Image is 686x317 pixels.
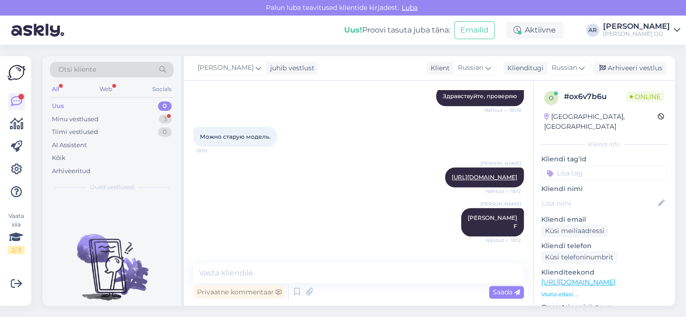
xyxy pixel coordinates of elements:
[552,63,577,73] span: Russian
[158,101,172,111] div: 0
[586,24,599,37] div: AR
[541,251,617,264] div: Küsi telefoninumbrit
[52,167,91,176] div: Arhiveeritud
[603,30,670,38] div: [PERSON_NAME] OÜ
[541,302,667,312] p: Operatsioonisüsteem
[541,184,667,194] p: Kliendi nimi
[198,63,254,73] span: [PERSON_NAME]
[541,267,667,277] p: Klienditeekond
[506,22,563,39] div: Aktiivne
[58,65,96,75] span: Otsi kliente
[52,101,64,111] div: Uus
[603,23,670,30] div: [PERSON_NAME]
[480,160,521,167] span: [PERSON_NAME]
[541,290,667,299] p: Vaata edasi ...
[52,153,66,163] div: Kõik
[98,83,114,95] div: Web
[541,140,667,149] div: Kliendi info
[544,112,658,132] div: [GEOGRAPHIC_DATA], [GEOGRAPHIC_DATA]
[468,214,517,230] span: [PERSON_NAME] F
[399,3,421,12] span: Luba
[564,91,626,102] div: # ox6v7b6u
[443,92,517,100] span: Здравствуйте, проверяю
[541,166,667,180] input: Lisa tag
[8,212,25,254] div: Vaata siia
[193,286,285,299] div: Privaatne kommentaar
[541,215,667,225] p: Kliendi email
[480,200,521,208] span: [PERSON_NAME]
[158,127,172,137] div: 0
[50,83,61,95] div: All
[52,141,87,150] div: AI Assistent
[493,288,520,296] span: Saada
[150,83,174,95] div: Socials
[427,63,450,73] div: Klient
[484,107,521,114] span: Nähtud ✓ 18:08
[344,25,362,34] b: Uus!
[541,278,615,286] a: [URL][DOMAIN_NAME]
[52,115,99,124] div: Minu vestlused
[344,25,450,36] div: Proovi tasuta juba täna:
[549,94,554,101] span: o
[42,217,181,302] img: No chats
[486,237,521,244] span: Nähtud ✓ 18:12
[603,23,680,38] a: [PERSON_NAME][PERSON_NAME] OÜ
[452,174,517,181] a: [URL][DOMAIN_NAME]
[541,225,608,237] div: Küsi meiliaadressi
[541,241,667,251] p: Kliendi telefon
[486,188,521,195] span: Nähtud ✓ 18:12
[454,21,495,39] button: Emailid
[458,63,483,73] span: Russian
[8,246,25,254] div: 2 / 3
[196,147,231,154] span: 18:10
[504,63,544,73] div: Klienditugi
[594,62,666,75] div: Arhiveeri vestlus
[8,64,25,82] img: Askly Logo
[266,63,314,73] div: juhib vestlust
[52,127,98,137] div: Tiimi vestlused
[626,92,664,102] span: Online
[541,154,667,164] p: Kliendi tag'id
[200,133,271,140] span: Можно старую модель.
[159,115,172,124] div: 3
[90,183,134,192] span: Uued vestlused
[542,198,656,209] input: Lisa nimi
